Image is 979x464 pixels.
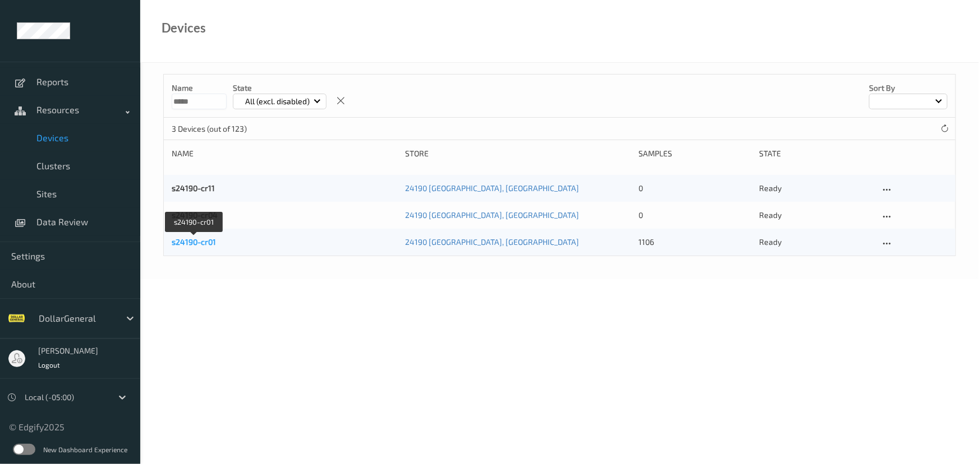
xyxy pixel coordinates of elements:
div: Samples [638,148,751,159]
a: 24190 [GEOGRAPHIC_DATA], [GEOGRAPHIC_DATA] [405,237,579,247]
a: s24190-cr01 [172,237,216,247]
div: State [759,148,872,159]
a: s24190-cr04 [172,210,218,220]
p: 3 Devices (out of 123) [172,123,256,134]
div: Devices [162,22,206,34]
div: 0 [638,183,751,194]
p: ready [759,210,872,221]
a: s24190-cr11 [172,183,215,193]
div: 0 [638,210,751,221]
div: 1106 [638,236,751,248]
a: 24190 [GEOGRAPHIC_DATA], [GEOGRAPHIC_DATA] [405,210,579,220]
div: Name [172,148,397,159]
p: ready [759,236,872,248]
p: State [233,82,327,94]
div: Store [405,148,631,159]
p: Name [172,82,227,94]
p: Sort by [869,82,948,94]
a: 24190 [GEOGRAPHIC_DATA], [GEOGRAPHIC_DATA] [405,183,579,193]
p: All (excl. disabled) [241,96,314,107]
p: ready [759,183,872,194]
